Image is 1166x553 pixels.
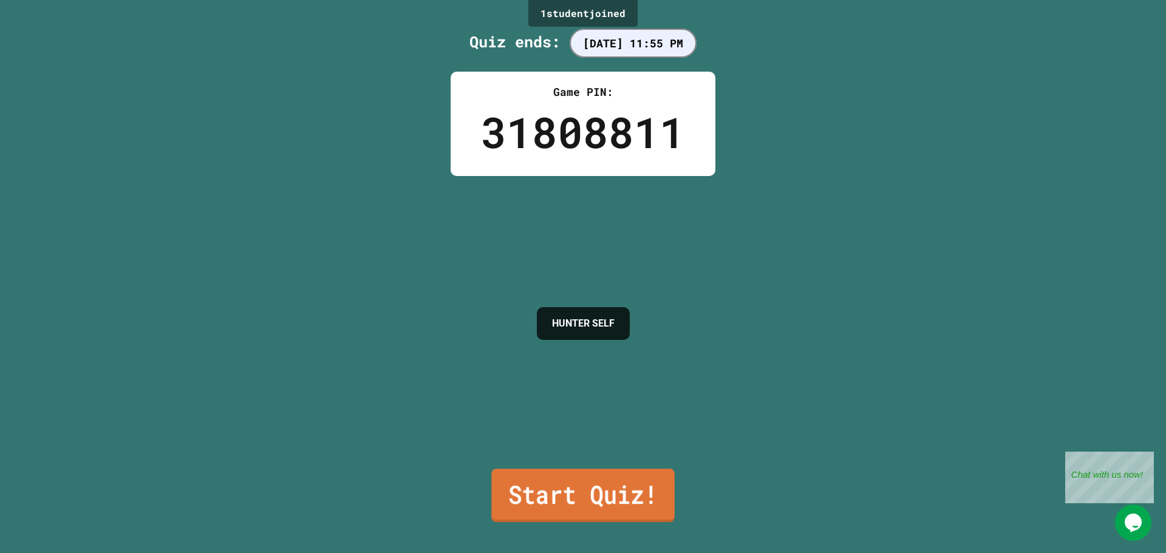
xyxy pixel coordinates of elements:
[469,30,697,53] div: Quiz ends:
[481,84,685,100] div: Game PIN:
[491,469,674,522] a: Start Quiz!
[1065,452,1154,503] iframe: chat widget
[552,316,615,331] h4: HUNTER SELF
[570,29,697,58] span: [DATE] 11:55 PM
[481,100,685,164] div: 31808811
[1115,504,1154,541] iframe: chat widget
